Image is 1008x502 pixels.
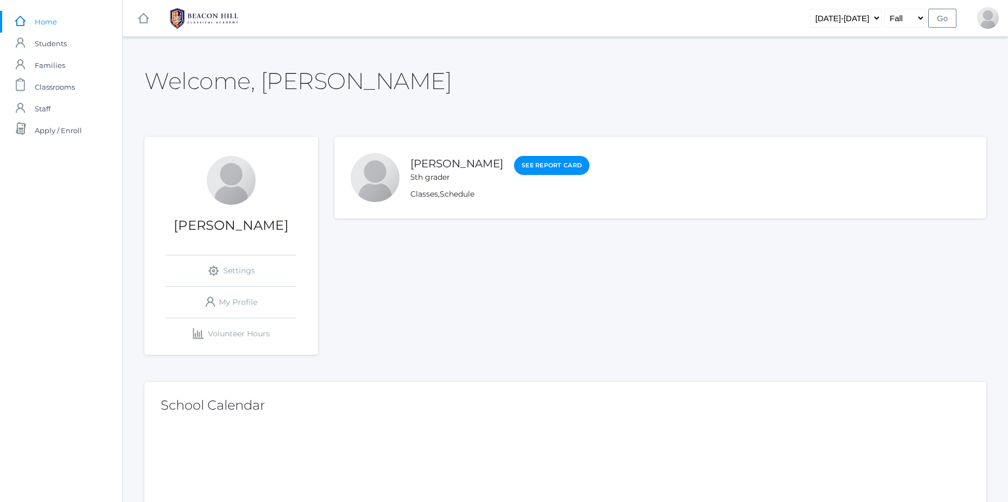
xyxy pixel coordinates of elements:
[166,318,296,349] a: Volunteer Hours
[161,398,970,412] h2: School Calendar
[166,255,296,286] a: Settings
[35,76,75,98] span: Classrooms
[144,218,318,233] h1: [PERSON_NAME]
[163,5,245,32] img: 1_BHCALogos-05.png
[410,189,438,199] a: Classes
[977,7,999,29] div: Pauline Harris
[410,157,503,170] a: [PERSON_NAME]
[207,156,256,205] div: Pauline Harris
[928,9,956,28] input: Go
[410,189,589,200] div: ,
[35,120,82,141] span: Apply / Enroll
[35,33,67,54] span: Students
[35,98,50,120] span: Staff
[440,189,474,199] a: Schedule
[144,68,452,93] h2: Welcome, [PERSON_NAME]
[351,153,400,202] div: Pauline Harris
[35,11,57,33] span: Home
[410,172,503,183] div: 5th grader
[35,54,65,76] span: Families
[166,287,296,318] a: My Profile
[514,156,589,175] a: See Report Card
